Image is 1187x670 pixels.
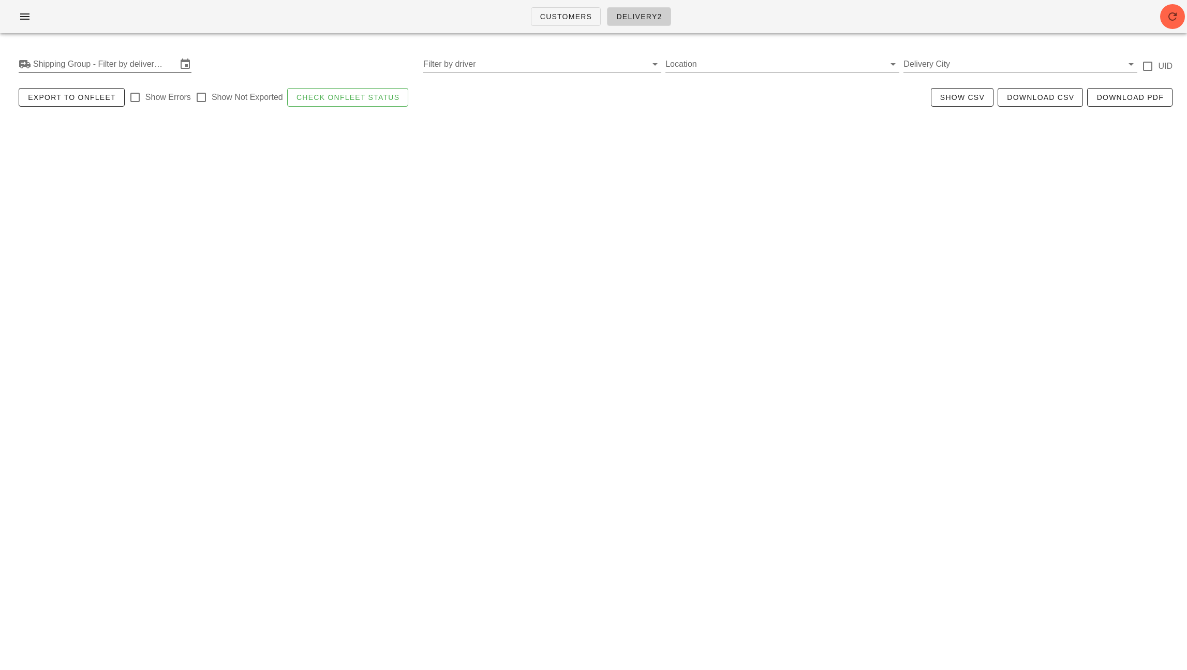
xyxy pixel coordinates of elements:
[1158,61,1173,71] label: UID
[423,56,661,72] div: Filter by driver
[940,93,985,101] span: Show CSV
[212,92,283,103] label: Show Not Exported
[998,88,1083,107] button: Download CSV
[296,93,400,101] span: Check Onfleet Status
[1006,93,1074,101] span: Download CSV
[145,92,191,103] label: Show Errors
[531,7,601,26] a: Customers
[903,56,1137,72] div: Delivery City
[287,88,409,107] button: Check Onfleet Status
[616,12,662,21] span: Delivery2
[1087,88,1173,107] button: Download PDF
[607,7,671,26] a: Delivery2
[27,93,116,101] span: Export to Onfleet
[19,88,125,107] button: Export to Onfleet
[931,88,993,107] button: Show CSV
[1096,93,1164,101] span: Download PDF
[540,12,592,21] span: Customers
[665,56,899,72] div: Location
